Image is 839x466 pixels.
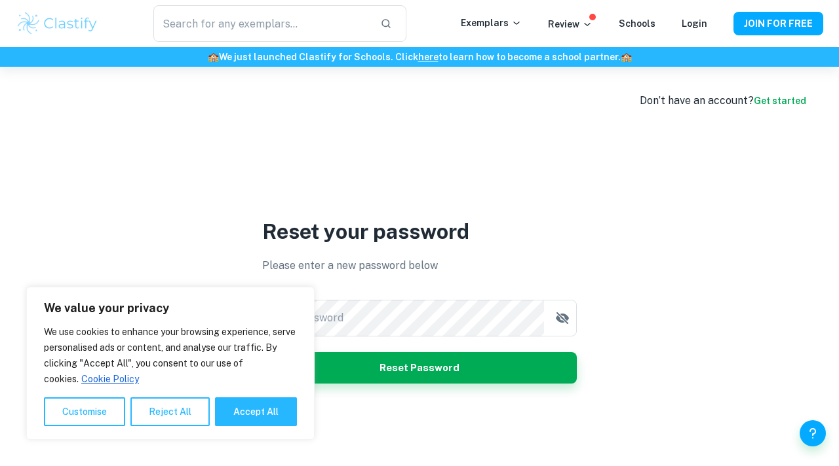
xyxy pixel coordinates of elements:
[208,52,219,62] span: 🏫
[153,5,370,42] input: Search for any exemplars...
[733,12,823,35] button: JOIN FOR FREE
[800,420,826,446] button: Help and Feedback
[619,18,655,29] a: Schools
[3,50,836,64] h6: We just launched Clastify for Schools. Click to learn how to become a school partner.
[682,18,707,29] a: Login
[461,16,522,30] p: Exemplars
[81,373,140,385] a: Cookie Policy
[754,96,806,106] a: Get started
[640,93,806,109] div: Don’t have an account?
[44,300,297,316] p: We value your privacy
[215,397,297,426] button: Accept All
[262,258,577,274] p: Please enter a new password below
[262,216,577,247] p: Reset your password
[621,52,632,62] span: 🏫
[26,287,315,440] div: We value your privacy
[16,10,99,37] img: Clastify logo
[262,352,577,384] button: Reset Password
[130,397,210,426] button: Reject All
[548,17,593,31] p: Review
[44,397,125,426] button: Customise
[418,52,439,62] a: here
[44,324,297,387] p: We use cookies to enhance your browsing experience, serve personalised ads or content, and analys...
